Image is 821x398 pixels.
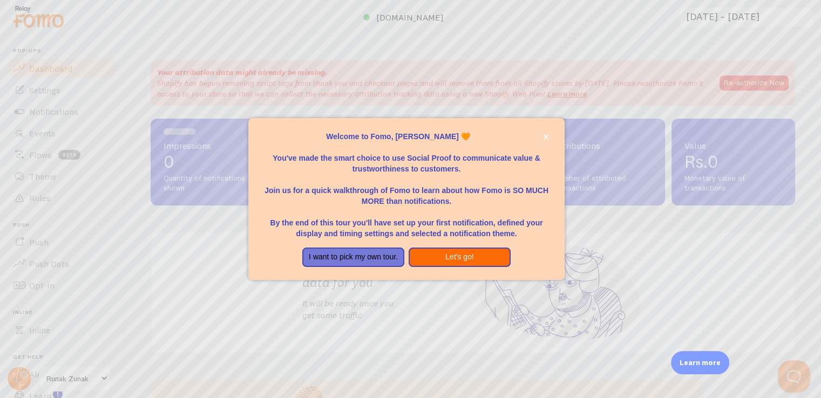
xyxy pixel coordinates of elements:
[261,174,552,207] p: Join us for a quick walkthrough of Fomo to learn about how Fomo is SO MUCH MORE than notifications.
[671,351,729,374] div: Learn more
[302,248,404,267] button: I want to pick my own tour.
[409,248,511,267] button: Let's go!
[261,207,552,239] p: By the end of this tour you'll have set up your first notification, defined your display and timi...
[680,358,721,368] p: Learn more
[261,131,552,142] p: Welcome to Fomo, [PERSON_NAME] 🧡
[261,142,552,174] p: You've made the smart choice to use Social Proof to communicate value & trustworthiness to custom...
[540,131,552,142] button: close,
[248,118,565,280] div: Welcome to Fomo, Bhavika Parmar 🧡You&amp;#39;ve made the smart choice to use Social Proof to comm...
